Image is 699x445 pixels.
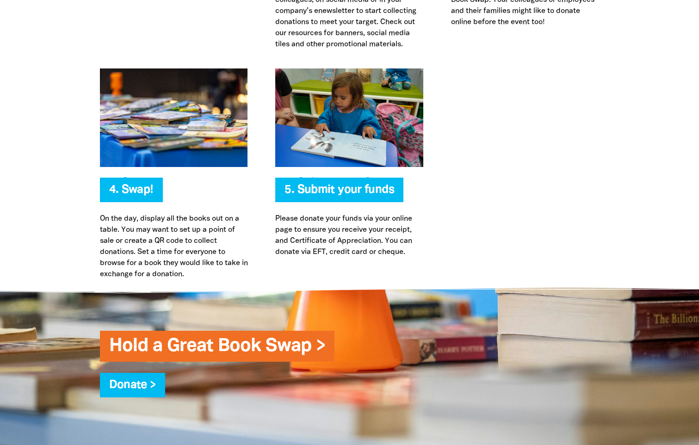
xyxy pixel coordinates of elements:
p: On the day, display all the books out on a table. You may want to set up a point of sale or creat... [100,213,248,280]
a: Hold a Great Book Swap > [109,338,325,355]
span: 4. Swap! [109,185,154,202]
a: Donate > [109,380,156,390]
p: Please donate your funds via your online page to ensure you receive your receipt, and Certificate... [275,213,423,258]
img: Submit your funds [275,68,423,167]
img: Swap! [100,68,248,167]
span: 5. Submit your funds [285,185,394,202]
